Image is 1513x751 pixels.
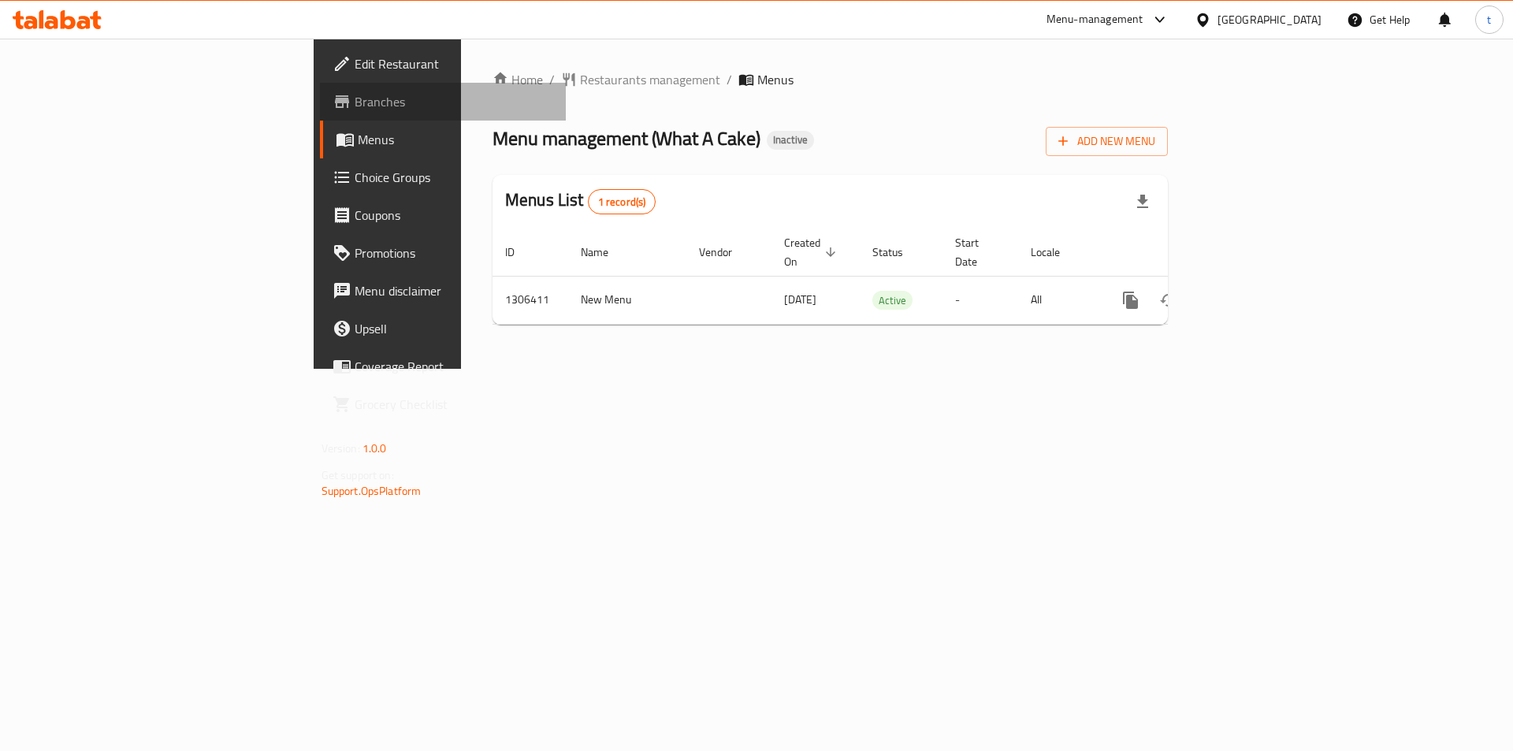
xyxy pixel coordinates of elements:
div: Export file [1124,183,1162,221]
h2: Menus List [505,188,656,214]
span: Name [581,243,629,262]
span: Grocery Checklist [355,395,554,414]
span: Start Date [955,233,999,271]
span: Coupons [355,206,554,225]
span: Active [872,292,913,310]
a: Menu disclaimer [320,272,567,310]
td: - [942,276,1018,324]
span: Get support on: [322,465,394,485]
span: Inactive [767,133,814,147]
div: Total records count [588,189,656,214]
span: [DATE] [784,289,816,310]
button: more [1112,281,1150,319]
a: Restaurants management [561,70,720,89]
span: t [1487,11,1491,28]
span: Created On [784,233,841,271]
table: enhanced table [493,229,1276,325]
span: Promotions [355,244,554,262]
li: / [727,70,732,89]
button: Change Status [1150,281,1188,319]
span: Status [872,243,924,262]
a: Branches [320,83,567,121]
nav: breadcrumb [493,70,1168,89]
div: Inactive [767,131,814,150]
span: Coverage Report [355,357,554,376]
span: Locale [1031,243,1080,262]
span: Menus [358,130,554,149]
a: Coverage Report [320,348,567,385]
button: Add New Menu [1046,127,1168,156]
span: 1.0.0 [362,438,387,459]
th: Actions [1099,229,1276,277]
span: Edit Restaurant [355,54,554,73]
a: Menus [320,121,567,158]
span: Add New Menu [1058,132,1155,151]
span: Version: [322,438,360,459]
div: Active [872,291,913,310]
a: Edit Restaurant [320,45,567,83]
a: Coupons [320,196,567,234]
span: Restaurants management [580,70,720,89]
div: [GEOGRAPHIC_DATA] [1217,11,1322,28]
a: Choice Groups [320,158,567,196]
td: All [1018,276,1099,324]
span: Upsell [355,319,554,338]
a: Promotions [320,234,567,272]
div: Menu-management [1046,10,1143,29]
span: Choice Groups [355,168,554,187]
span: 1 record(s) [589,195,656,210]
td: New Menu [568,276,686,324]
a: Upsell [320,310,567,348]
a: Grocery Checklist [320,385,567,423]
span: Menu management ( What A Cake ) [493,121,760,156]
span: ID [505,243,535,262]
a: Support.OpsPlatform [322,481,422,501]
span: Menu disclaimer [355,281,554,300]
span: Menus [757,70,794,89]
span: Vendor [699,243,753,262]
span: Branches [355,92,554,111]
